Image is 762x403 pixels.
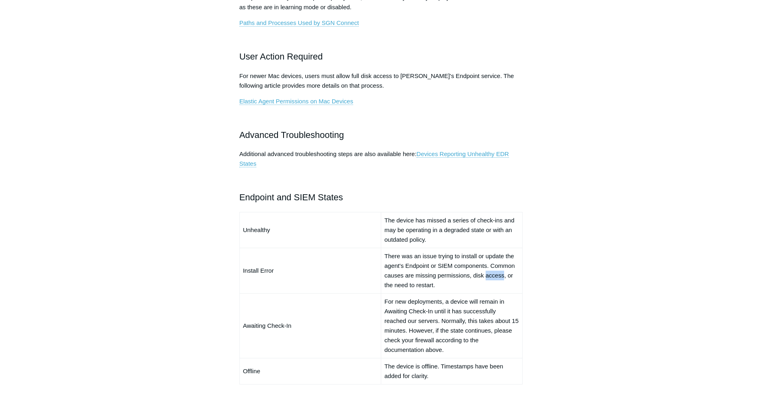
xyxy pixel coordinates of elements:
[239,150,509,167] a: Devices Reporting Unhealthy EDR States
[381,293,522,358] td: For new deployments, a device will remain in Awaiting Check-In until it has successfully reached ...
[239,128,523,142] h2: Advanced Troubleshooting
[381,212,522,248] td: The device has missed a series of check-ins and may be operating in a degraded state or with an o...
[239,358,381,384] td: Offline
[239,149,523,169] p: Additional advanced troubleshooting steps are also available here:
[239,19,359,27] a: Paths and Processes Used by SGN Connect
[239,98,353,105] a: Elastic Agent Permissions on Mac Devices
[239,190,523,204] h2: Endpoint and SIEM States
[239,248,381,293] td: Install Error
[381,248,522,293] td: There was an issue trying to install or update the agent's Endpoint or SIEM components. Common ca...
[239,49,523,64] h2: User Action Required
[239,293,381,358] td: Awaiting Check-In
[381,358,522,384] td: The device is offline. Timestamps have been added for clarity.
[239,212,381,248] td: Unhealthy
[239,71,523,90] p: For newer Mac devices, users must allow full disk access to [PERSON_NAME]'s Endpoint service. The...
